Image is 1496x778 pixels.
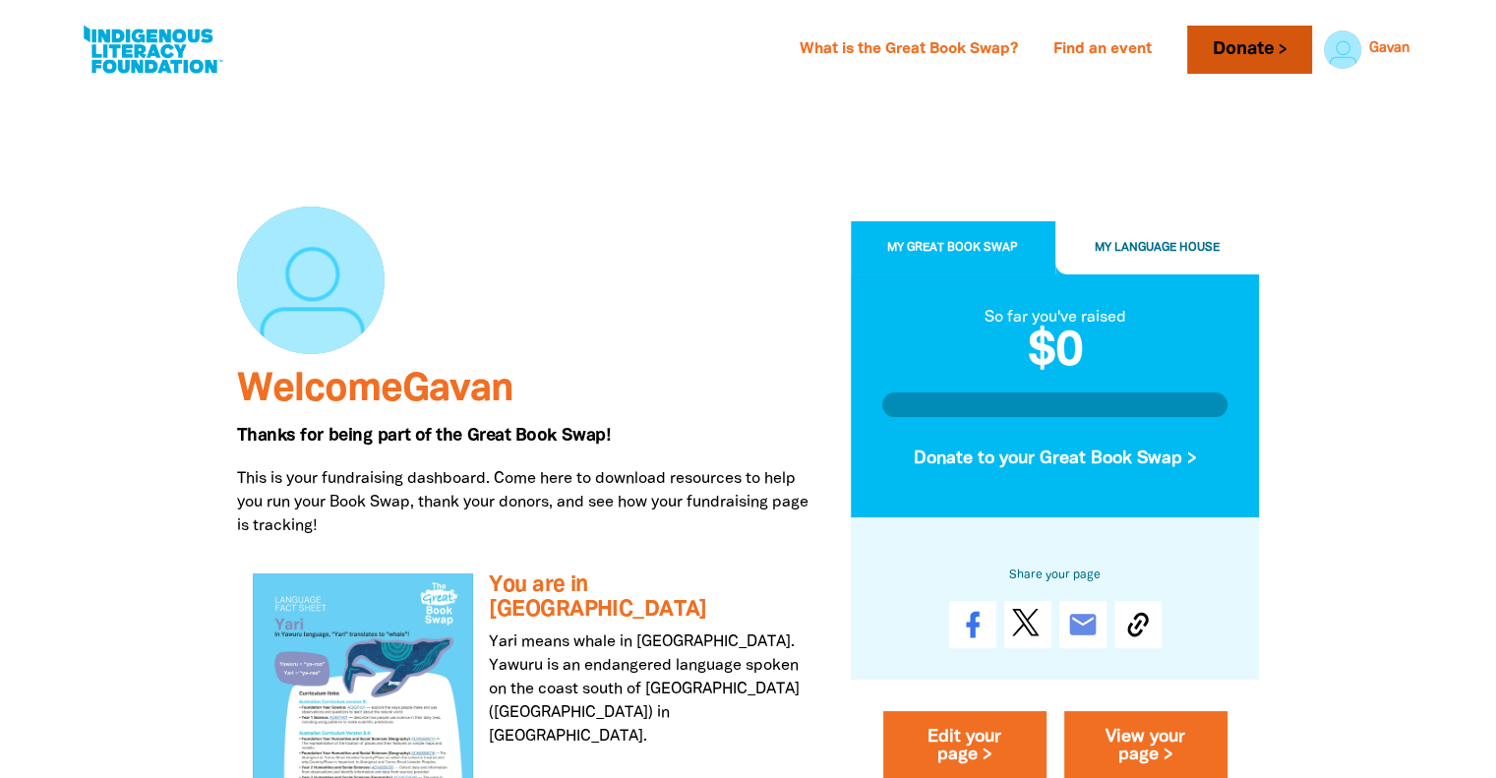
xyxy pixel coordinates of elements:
[851,222,1055,275] button: My Great Book Swap
[887,243,1018,254] span: My Great Book Swap
[237,428,611,444] span: Thanks for being part of the Great Book Swap!
[1059,602,1107,649] a: email
[882,433,1228,486] button: Donate to your Great Book Swap >
[1067,610,1099,641] i: email
[949,602,996,649] a: Share
[882,329,1228,377] h2: $0
[237,372,513,408] span: Welcome Gavan
[882,306,1228,329] div: So far you've raised
[882,565,1228,586] h6: Share your page
[237,467,821,538] p: This is your fundraising dashboard. Come here to download resources to help you run your Book Swa...
[1004,602,1051,649] a: Post
[1042,34,1164,66] a: Find an event
[1187,26,1311,74] a: Donate
[489,573,805,622] h3: You are in [GEOGRAPHIC_DATA]
[1095,243,1220,254] span: My Language House
[788,34,1030,66] a: What is the Great Book Swap?
[1369,42,1409,56] a: Gavan
[1055,222,1260,275] button: My Language House
[1114,602,1162,649] button: Copy Link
